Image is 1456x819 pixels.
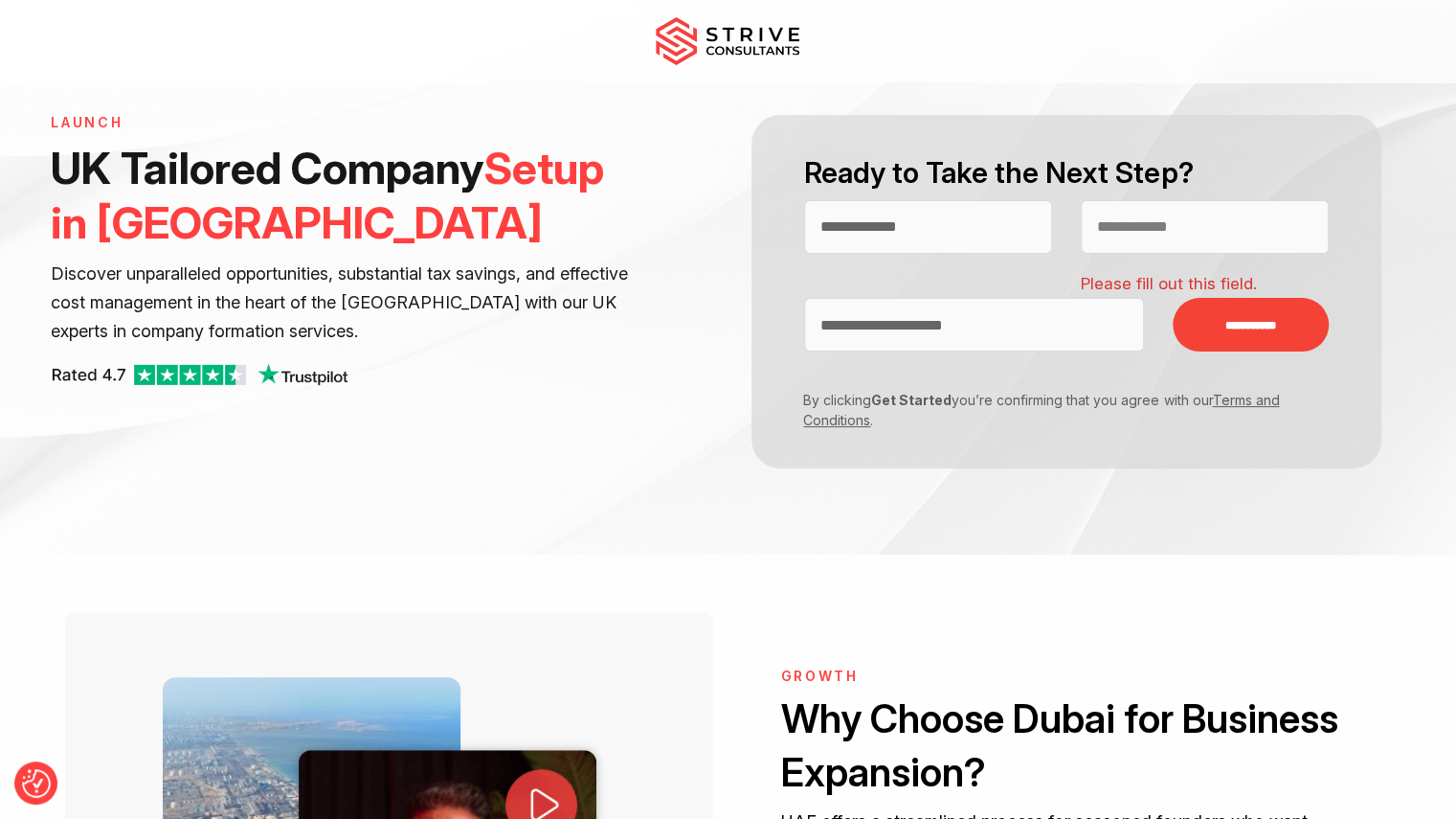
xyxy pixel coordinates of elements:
[790,390,1314,430] p: By clicking you’re confirming that you agree with our .
[51,115,633,131] h6: LAUNCH
[51,141,604,249] span: Setup in [GEOGRAPHIC_DATA]
[871,392,952,408] strong: Get Started
[51,260,633,346] p: Discover unparalleled opportunities, substantial tax savings, and effective cost management in th...
[51,141,633,250] h1: UK Tailored Company
[22,769,51,798] button: Consent Preferences
[1081,269,1329,298] span: Please fill out this field.
[804,153,1329,193] h2: Ready to Take the Next Step?
[780,669,1352,685] h6: GROWTH
[780,693,1352,800] h2: Why Choose Dubai for Business Expansion?
[656,17,799,65] img: main-logo.svg
[728,115,1404,468] form: Contact form
[22,769,51,798] img: Revisit consent button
